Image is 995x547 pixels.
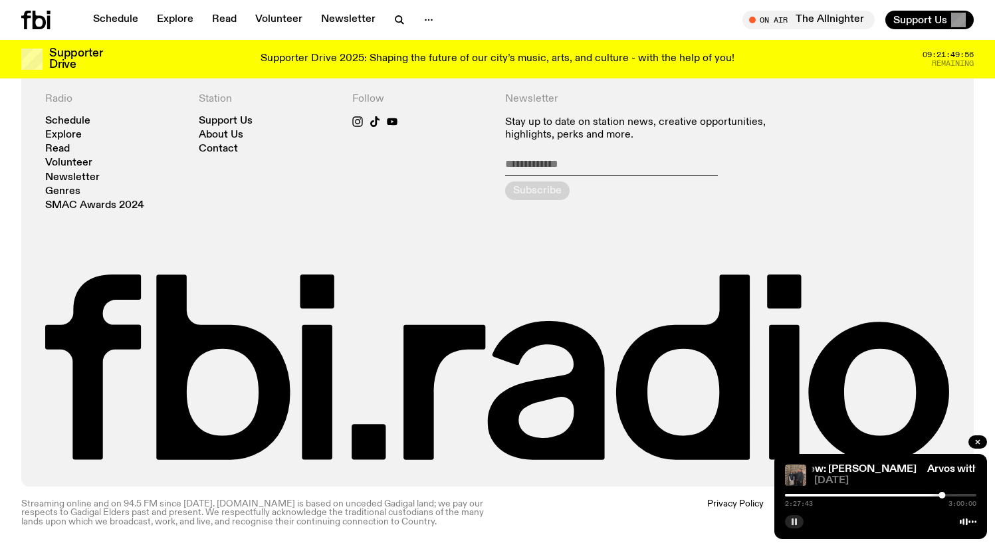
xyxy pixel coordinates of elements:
span: 3:00:00 [948,500,976,507]
a: Read [204,11,245,29]
p: Supporter Drive 2025: Shaping the future of our city’s music, arts, and culture - with the help o... [261,53,734,65]
a: Explore [45,130,82,140]
a: Volunteer [247,11,310,29]
span: 2:27:43 [785,500,813,507]
h4: Station [199,93,336,106]
a: Newsletter [45,173,100,183]
a: Schedule [45,116,90,126]
a: Privacy Policy [707,500,764,526]
a: Schedule [85,11,146,29]
a: Volunteer [45,158,92,168]
p: Stay up to date on station news, creative opportunities, highlights, perks and more. [505,116,796,142]
h4: Radio [45,93,183,106]
button: Support Us [885,11,974,29]
img: four people wearing black standing together in front of a wall of CDs [785,465,806,486]
span: Support Us [893,14,947,26]
h4: Follow [352,93,490,106]
button: Subscribe [505,181,570,200]
a: Read [45,144,70,154]
a: Explore [149,11,201,29]
h4: Newsletter [505,93,796,106]
p: Streaming online and on 94.5 FM since [DATE]. [DOMAIN_NAME] is based on unceded Gadigal land; we ... [21,500,490,526]
span: 09:21:49:56 [923,51,974,58]
a: Genres [45,187,80,197]
a: About Us [199,130,243,140]
a: Arvos with [PERSON_NAME] ✩ Interview: [PERSON_NAME] [623,464,917,475]
h3: Supporter Drive [49,48,102,70]
a: Newsletter [313,11,384,29]
span: Remaining [932,60,974,67]
a: Support Us [199,116,253,126]
a: Contact [199,144,238,154]
span: [DATE] [814,476,976,486]
a: SMAC Awards 2024 [45,201,144,211]
button: On AirThe Allnighter [742,11,875,29]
